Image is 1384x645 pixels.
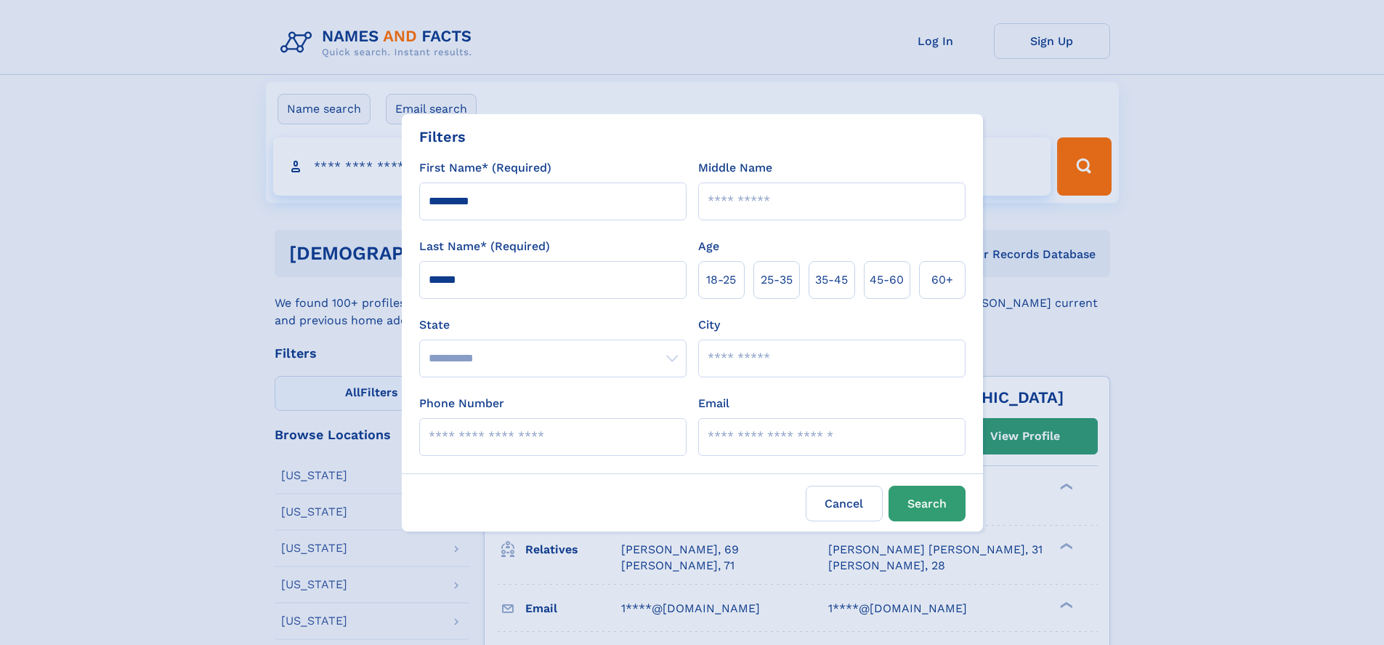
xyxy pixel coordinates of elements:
[815,271,848,289] span: 35‑45
[419,395,504,412] label: Phone Number
[698,395,729,412] label: Email
[698,159,772,177] label: Middle Name
[806,486,883,521] label: Cancel
[706,271,736,289] span: 18‑25
[931,271,953,289] span: 60+
[698,238,719,255] label: Age
[419,238,550,255] label: Last Name* (Required)
[419,316,687,334] label: State
[761,271,793,289] span: 25‑35
[698,316,720,334] label: City
[889,486,966,521] button: Search
[419,126,466,148] div: Filters
[419,159,551,177] label: First Name* (Required)
[870,271,904,289] span: 45‑60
